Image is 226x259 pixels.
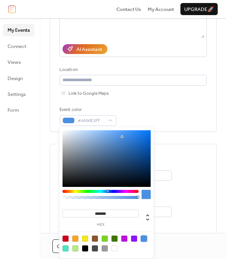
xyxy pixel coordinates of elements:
a: Settings [3,88,34,100]
div: #F8E71C [82,236,88,242]
span: Form [8,106,19,114]
div: #4A4A4A [92,245,98,251]
span: Upgrade 🚀 [184,6,214,13]
button: Cancel [52,239,81,253]
button: AI Assistant [63,44,107,54]
div: Event color [60,106,115,114]
div: #D0021B [63,236,69,242]
span: Link to Google Maps [69,90,109,97]
div: #000000 [82,245,88,251]
span: My Account [148,6,174,13]
div: #B8E986 [72,245,78,251]
a: Connect [3,40,34,52]
span: Settings [8,91,26,98]
span: Design [8,75,23,82]
span: Cancel [57,243,76,250]
label: hex [63,223,139,227]
a: My Account [148,5,174,13]
img: logo [8,5,16,13]
div: #7ED321 [102,236,108,242]
a: Form [3,104,34,116]
div: AI Assistant [76,46,102,53]
div: #8B572A [92,236,98,242]
div: #F5A623 [72,236,78,242]
a: Views [3,56,34,68]
div: #9B9B9B [102,245,108,251]
div: #FFFFFF [111,245,118,251]
div: Location [60,66,205,74]
button: Upgrade🚀 [180,3,218,15]
a: Design [3,72,34,84]
div: #50E3C2 [63,245,69,251]
span: Contact Us [116,6,141,13]
span: My Events [8,26,30,34]
a: My Events [3,24,34,36]
div: #BD10E0 [121,236,127,242]
a: Contact Us [116,5,141,13]
div: #9013FE [131,236,137,242]
span: #4A90E2FF [78,117,104,125]
span: Views [8,59,21,66]
span: Connect [8,43,26,50]
div: #417505 [111,236,118,242]
div: #4A90E2 [141,236,147,242]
